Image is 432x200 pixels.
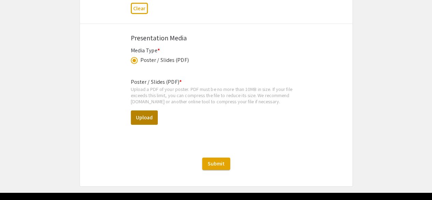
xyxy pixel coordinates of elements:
div: Presentation Media [131,33,302,43]
button: Submit [202,158,230,170]
mat-label: Media Type [131,47,160,54]
div: Poster / Slides (PDF) [140,56,189,64]
button: Clear [131,3,148,14]
iframe: Chat [5,169,29,195]
button: Upload [131,110,158,125]
span: Submit [208,160,225,167]
mat-label: Poster / Slides (PDF) [131,78,182,85]
div: Upload a PDF of your poster. PDF must be no more than 10MB in size. If your file exceeds this lim... [131,86,302,104]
